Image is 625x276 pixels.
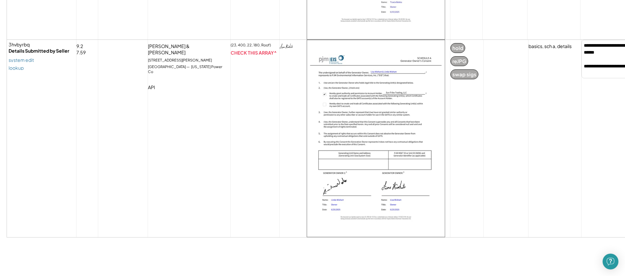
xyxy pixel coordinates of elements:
img: scha3hvbyrbq20250731.jpg [307,40,445,237]
div: Details Submitted by Seller [9,48,74,54]
a: system edit [9,58,34,62]
div: 3hvbyrbq [9,41,74,48]
div: [PERSON_NAME] & [PERSON_NAME] [148,43,230,56]
div: CHECK THIS ARRAY^ [231,50,277,56]
img: yxczBv8YBBEAAAAASUVORK5CYII= [280,40,293,53]
button: swap sigs [450,69,478,79]
a: lookup [9,65,24,70]
div: [STREET_ADDRESS][PERSON_NAME] [148,58,217,64]
button: hold [450,43,465,53]
div: (23, 400, 22, 180, Roof) [231,43,276,50]
div: Open Intercom Messenger [603,254,618,269]
div: 9.2 7.59 [76,43,91,56]
button: reJPG [450,56,468,66]
div: [GEOGRAPHIC_DATA] — [US_STATE] Power Co [148,64,230,74]
div: API [148,84,160,94]
div: basics, sch a, details [528,43,572,50]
